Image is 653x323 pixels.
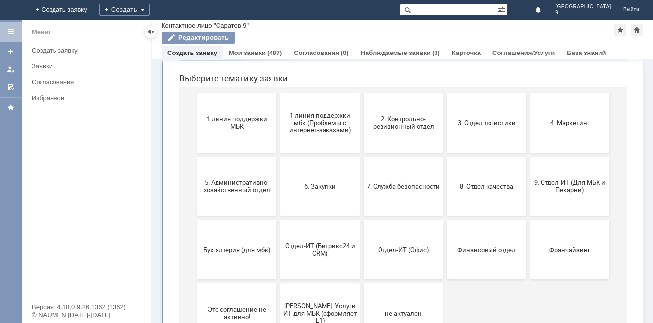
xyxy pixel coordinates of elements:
[278,145,352,152] span: 3. Отдел логистики
[492,49,555,56] a: Соглашения/Услуги
[28,58,149,74] a: Заявки
[32,26,50,38] div: Меню
[341,49,349,56] div: (0)
[28,43,149,58] a: Создать заявку
[112,137,185,160] span: 1 линия поддержки мбк (Проблемы с интернет-заказами)
[3,79,19,95] a: Мои согласования
[32,94,134,102] div: Избранное
[275,119,355,178] button: 3. Отдел логистики
[109,119,188,178] button: 1 линия поддержки мбк (Проблемы с интернет-заказами)
[32,78,145,86] div: Согласования
[28,74,149,90] a: Согласования
[555,4,611,10] span: [GEOGRAPHIC_DATA]
[109,246,188,305] button: Отдел-ИТ (Битрикс24 и CRM)
[192,182,272,242] button: 7. Служба безопасности
[32,62,145,70] div: Заявки
[99,4,150,16] div: Создать
[275,246,355,305] button: Финансовый отдел
[294,49,339,56] a: Согласования
[29,141,102,156] span: 1 линия поддержки МБК
[26,182,105,242] button: 5. Административно-хозяйственный отдел
[497,4,507,14] span: Расширенный поиск
[8,99,456,109] header: Выберите тематику заявки
[112,208,185,215] span: 6. Закупки
[162,22,249,29] div: Контактное лицо "Саратов 9"
[192,246,272,305] button: Отдел-ИТ (Офис)
[26,246,105,305] button: Бухгалтерия (для мбк)
[359,182,438,242] button: 9. Отдел-ИТ (Для МБК и Пекарни)
[195,141,269,156] span: 2. Контрольно-ревизионный отдел
[452,49,481,56] a: Карточка
[29,271,102,279] span: Бухгалтерия (для мбк)
[112,268,185,283] span: Отдел-ИТ (Битрикс24 и CRM)
[267,49,282,56] div: (487)
[614,24,626,36] div: Добавить в избранное
[362,271,435,279] span: Франчайзинг
[192,119,272,178] button: 2. Контрольно-ревизионный отдел
[432,49,440,56] div: (0)
[109,182,188,242] button: 6. Закупки
[32,47,145,54] div: Создать заявку
[275,182,355,242] button: 8. Отдел качества
[359,119,438,178] button: 4. Маркетинг
[229,49,266,56] a: Мои заявки
[3,44,19,59] a: Создать заявку
[278,271,352,279] span: Финансовый отдел
[362,145,435,152] span: 4. Маркетинг
[32,304,141,310] div: Версия: 4.18.0.9.26.1362 (1362)
[195,271,269,279] span: Отдел-ИТ (Офис)
[32,312,141,318] div: © NAUMEN [DATE]-[DATE]
[167,49,217,56] a: Создать заявку
[359,246,438,305] button: Франчайзинг
[195,208,269,215] span: 7. Служба безопасности
[278,208,352,215] span: 8. Отдел качества
[555,10,611,16] span: 9
[133,44,331,62] input: Например, почта или справка
[361,49,431,56] a: Наблюдаемые заявки
[133,24,331,34] label: Воспользуйтесь поиском
[362,205,435,219] span: 9. Отдел-ИТ (Для МБК и Пекарни)
[3,61,19,77] a: Мои заявки
[567,49,606,56] a: База знаний
[145,26,157,38] div: Скрыть меню
[631,24,643,36] div: Сделать домашней страницей
[29,205,102,219] span: 5. Административно-хозяйственный отдел
[26,119,105,178] button: 1 линия поддержки МБК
